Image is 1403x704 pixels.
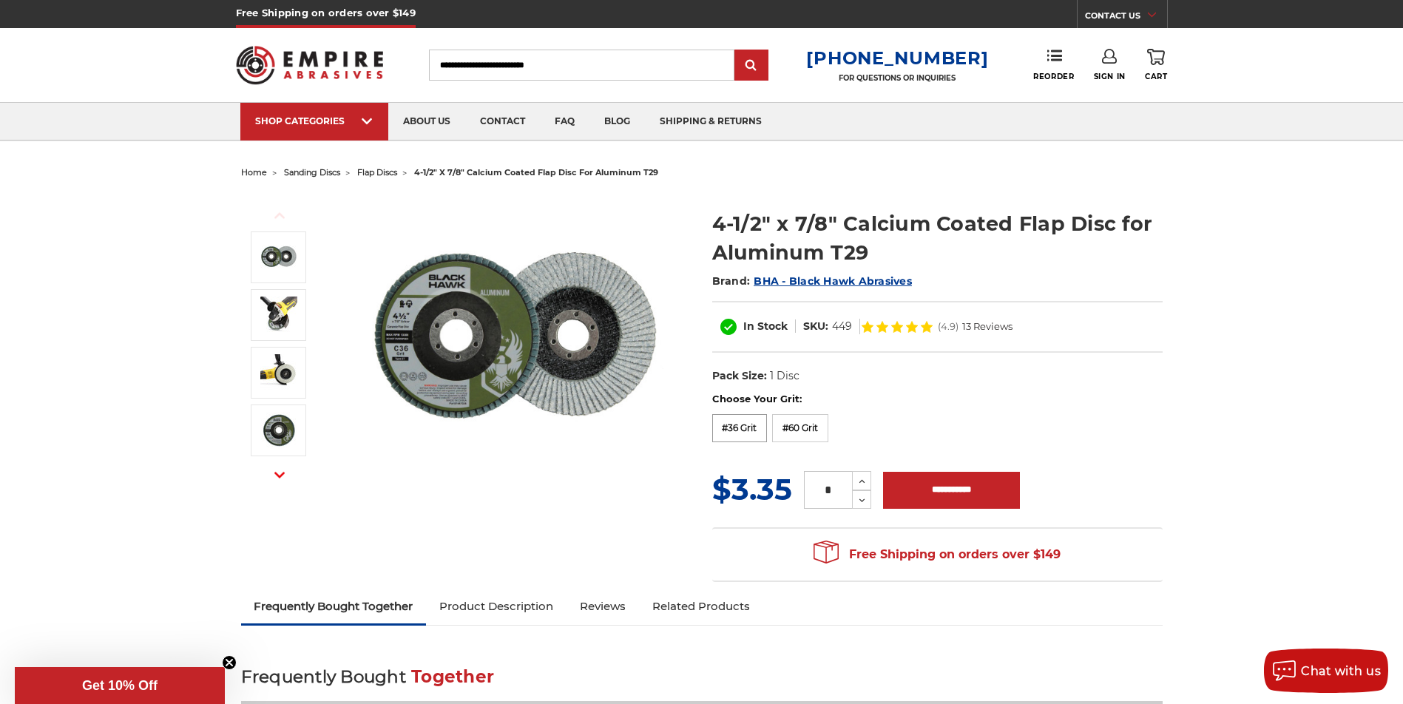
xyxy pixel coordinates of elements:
[962,322,1012,331] span: 13 Reviews
[712,274,751,288] span: Brand:
[357,167,397,177] a: flap discs
[567,590,639,623] a: Reviews
[832,319,852,334] dd: 449
[770,368,799,384] dd: 1 Disc
[1033,49,1074,81] a: Reorder
[368,194,663,490] img: BHA 4-1/2 Inch Flap Disc for Aluminum
[260,239,297,276] img: BHA 4-1/2 Inch Flap Disc for Aluminum
[540,103,589,141] a: faq
[806,73,988,83] p: FOR QUESTIONS OR INQUIRIES
[737,51,766,81] input: Submit
[465,103,540,141] a: contact
[414,167,658,177] span: 4-1/2" x 7/8" calcium coated flap disc for aluminum t29
[754,274,912,288] a: BHA - Black Hawk Abrasives
[743,319,788,333] span: In Stock
[1145,72,1167,81] span: Cart
[639,590,763,623] a: Related Products
[284,167,340,177] a: sanding discs
[260,412,297,449] img: Black Hawk Abrasives Aluminum Flap Disc
[241,666,406,687] span: Frequently Bought
[241,167,267,177] a: home
[1264,649,1388,693] button: Chat with us
[255,115,373,126] div: SHOP CATEGORIES
[814,540,1061,569] span: Free Shipping on orders over $149
[15,667,225,704] div: Get 10% OffClose teaser
[803,319,828,334] dt: SKU:
[1085,7,1167,28] a: CONTACT US
[426,590,567,623] a: Product Description
[260,354,297,391] img: Angle grinder disc for sanding aluminum
[82,678,158,693] span: Get 10% Off
[411,666,494,687] span: Together
[1145,49,1167,81] a: Cart
[712,392,1163,407] label: Choose Your Grit:
[241,590,427,623] a: Frequently Bought Together
[388,103,465,141] a: about us
[260,297,297,334] img: Disc for grinding aluminum
[1094,72,1126,81] span: Sign In
[589,103,645,141] a: blog
[938,322,959,331] span: (4.9)
[222,655,237,670] button: Close teaser
[236,36,384,94] img: Empire Abrasives
[712,368,767,384] dt: Pack Size:
[645,103,777,141] a: shipping & returns
[262,200,297,231] button: Previous
[1033,72,1074,81] span: Reorder
[1301,664,1381,678] span: Chat with us
[262,459,297,491] button: Next
[712,209,1163,267] h1: 4-1/2" x 7/8" Calcium Coated Flap Disc for Aluminum T29
[806,47,988,69] a: [PHONE_NUMBER]
[712,471,792,507] span: $3.35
